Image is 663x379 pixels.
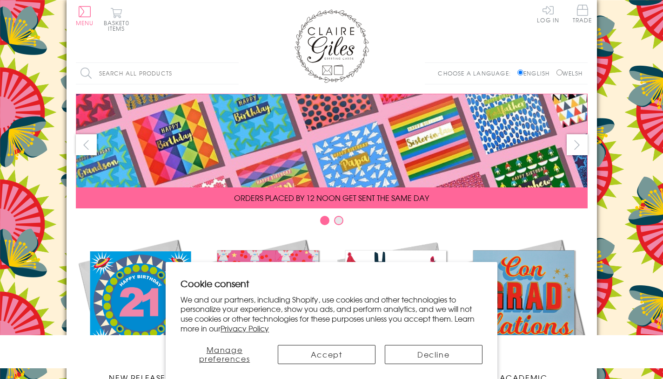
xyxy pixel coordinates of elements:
[438,69,516,77] p: Choose a language:
[229,63,239,84] input: Search
[181,345,268,364] button: Manage preferences
[181,295,482,333] p: We and our partners, including Shopify, use cookies and other technologies to personalize your ex...
[76,6,94,26] button: Menu
[517,69,554,77] label: English
[573,5,592,25] a: Trade
[104,7,129,31] button: Basket0 items
[76,134,97,155] button: prev
[76,215,588,230] div: Carousel Pagination
[234,192,429,203] span: ORDERS PLACED BY 12 NOON GET SENT THE SAME DAY
[108,19,129,33] span: 0 items
[221,323,269,334] a: Privacy Policy
[278,345,375,364] button: Accept
[320,216,329,225] button: Carousel Page 1 (Current Slide)
[385,345,482,364] button: Decline
[556,69,563,76] input: Welsh
[573,5,592,23] span: Trade
[295,9,369,83] img: Claire Giles Greetings Cards
[76,63,239,84] input: Search all products
[556,69,583,77] label: Welsh
[76,19,94,27] span: Menu
[181,277,482,290] h2: Cookie consent
[334,216,343,225] button: Carousel Page 2
[199,344,250,364] span: Manage preferences
[567,134,588,155] button: next
[537,5,559,23] a: Log In
[517,69,523,76] input: English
